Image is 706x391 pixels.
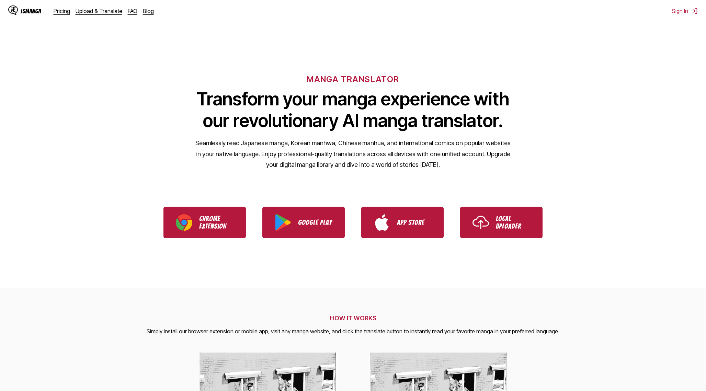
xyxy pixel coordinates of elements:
[275,214,291,231] img: Google Play logo
[496,215,530,230] p: Local Uploader
[143,8,154,14] a: Blog
[147,314,559,322] h2: HOW IT WORKS
[8,5,54,16] a: IsManga LogoIsManga
[195,138,511,170] p: Seamlessly read Japanese manga, Korean manhwa, Chinese manhua, and international comics on popula...
[307,74,399,84] h6: MANGA TRANSLATOR
[460,207,543,238] a: Use IsManga Local Uploader
[195,88,511,131] h1: Transform your manga experience with our revolutionary AI manga translator.
[472,214,489,231] img: Upload icon
[21,8,41,14] div: IsManga
[298,219,332,226] p: Google Play
[361,207,444,238] a: Download IsManga from App Store
[128,8,137,14] a: FAQ
[262,207,345,238] a: Download IsManga from Google Play
[397,219,431,226] p: App Store
[163,207,246,238] a: Download IsManga Chrome Extension
[691,8,698,14] img: Sign out
[374,214,390,231] img: App Store logo
[672,8,698,14] button: Sign In
[147,327,559,336] p: Simply install our browser extension or mobile app, visit any manga website, and click the transl...
[8,5,18,15] img: IsManga Logo
[76,8,122,14] a: Upload & Translate
[54,8,70,14] a: Pricing
[199,215,234,230] p: Chrome Extension
[176,214,192,231] img: Chrome logo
